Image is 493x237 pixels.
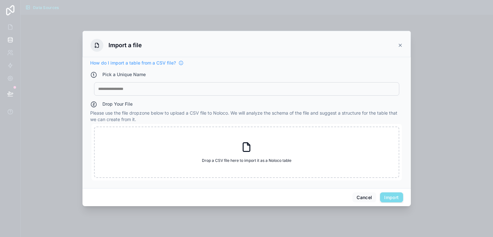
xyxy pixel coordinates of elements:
span: Drop a CSV file here to import it as a Noloco table [202,158,291,163]
div: Please use the file dropzone below to upload a CSV file to Noloco. We will analyze the schema of ... [90,101,403,183]
span: How do I import a table from a CSV file? [90,60,176,66]
button: Cancel [352,192,376,203]
h3: Import a file [108,41,142,50]
h4: Drop Your File [102,101,133,107]
a: How do I import a table from a CSV file? [90,60,184,66]
h4: Pick a Unique Name [102,71,146,78]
